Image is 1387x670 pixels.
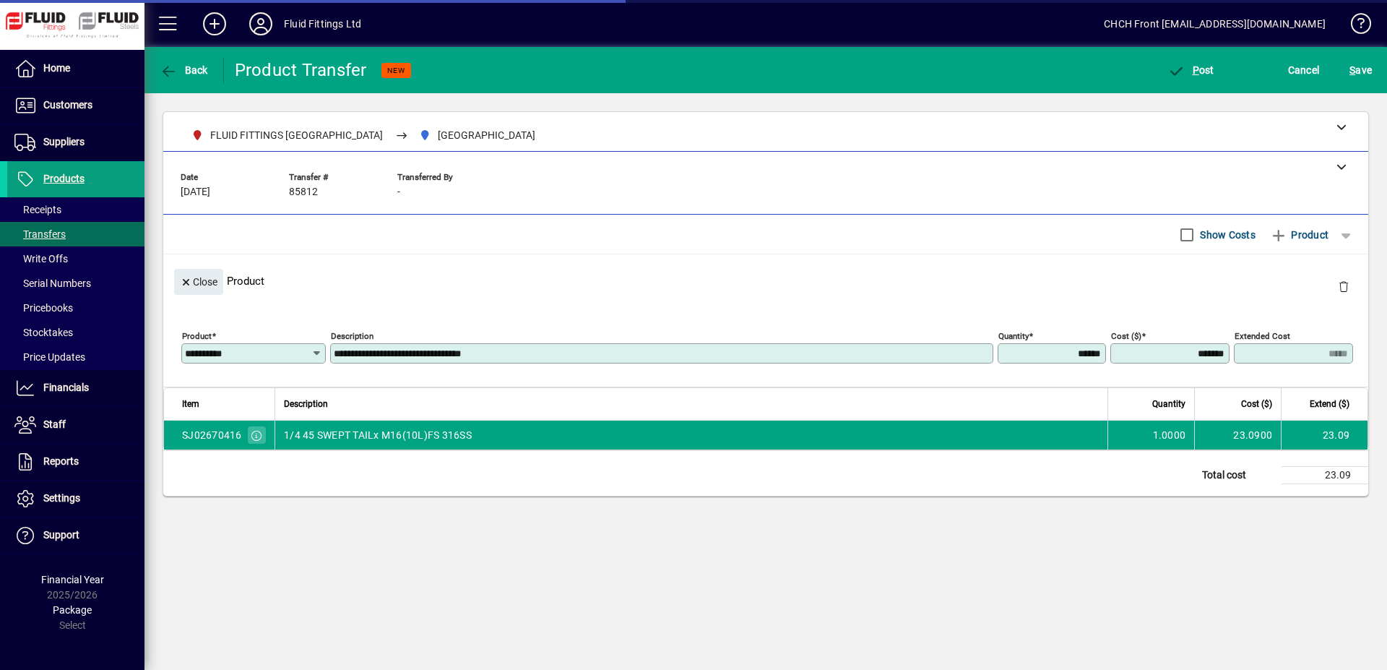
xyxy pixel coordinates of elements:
span: Package [53,604,92,616]
a: Price Updates [7,345,144,369]
a: Reports [7,444,144,480]
span: Serial Numbers [14,278,91,289]
button: Profile [238,11,284,37]
a: Serial Numbers [7,271,144,296]
app-page-header-button: Close [170,275,227,288]
button: Post [1164,57,1218,83]
button: Add [191,11,238,37]
span: S [1349,64,1355,76]
button: Product [1263,222,1336,248]
a: Customers [7,87,144,124]
span: Reports [43,455,79,467]
button: Close [174,269,223,295]
app-page-header-button: Back [144,57,224,83]
a: Knowledge Base [1340,3,1369,50]
a: Settings [7,481,144,517]
span: Price Updates [14,351,85,363]
a: Receipts [7,197,144,222]
div: Product Transfer [235,59,367,82]
a: Financials [7,370,144,406]
span: Write Offs [14,253,68,265]
mat-label: Quantity [998,331,1029,341]
span: Quantity [1152,396,1185,412]
mat-label: Description [331,331,373,341]
a: Pricebooks [7,296,144,320]
span: 1/4 45 SWEPT TAILx M16(10L)FS 316SS [284,428,472,442]
span: Pricebooks [14,302,73,314]
span: Description [284,396,328,412]
td: 23.09 [1282,467,1368,484]
div: CHCH Front [EMAIL_ADDRESS][DOMAIN_NAME] [1104,12,1326,35]
span: Financials [43,382,89,393]
span: Item [182,396,199,412]
span: Customers [43,99,92,111]
span: 85812 [289,186,318,198]
td: 23.0900 [1194,421,1281,450]
a: Transfers [7,222,144,246]
div: Product [163,254,1368,307]
mat-label: Extended Cost [1235,331,1290,341]
span: ave [1349,59,1372,82]
a: Suppliers [7,124,144,160]
span: Back [160,64,208,76]
span: Financial Year [41,574,104,585]
span: ost [1167,64,1214,76]
div: SJ02670416 [182,428,242,442]
span: - [397,186,400,198]
span: Home [43,62,70,74]
a: Write Offs [7,246,144,271]
span: Cost ($) [1241,396,1272,412]
div: Fluid Fittings Ltd [284,12,361,35]
span: Suppliers [43,136,85,147]
span: P [1193,64,1199,76]
a: Home [7,51,144,87]
label: Show Costs [1197,228,1256,242]
span: Staff [43,418,66,430]
a: Support [7,517,144,554]
button: Save [1346,57,1375,83]
span: Product [1270,223,1328,246]
td: 1.0000 [1107,421,1194,450]
button: Cancel [1284,57,1323,83]
span: Settings [43,492,80,504]
span: Cancel [1288,59,1320,82]
td: Total cost [1195,467,1282,484]
span: [DATE] [181,186,210,198]
mat-label: Cost ($) [1111,331,1141,341]
a: Stocktakes [7,320,144,345]
td: 23.09 [1281,421,1367,450]
button: Delete [1326,269,1361,304]
span: Transfers [14,228,66,240]
app-page-header-button: Delete [1326,280,1361,293]
a: Staff [7,407,144,443]
span: Extend ($) [1310,396,1349,412]
span: Receipts [14,204,61,215]
span: Support [43,529,79,541]
button: Back [156,57,212,83]
span: Products [43,173,85,184]
span: NEW [387,66,405,75]
span: Close [180,270,217,294]
span: Stocktakes [14,327,73,338]
mat-label: Product [182,331,212,341]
